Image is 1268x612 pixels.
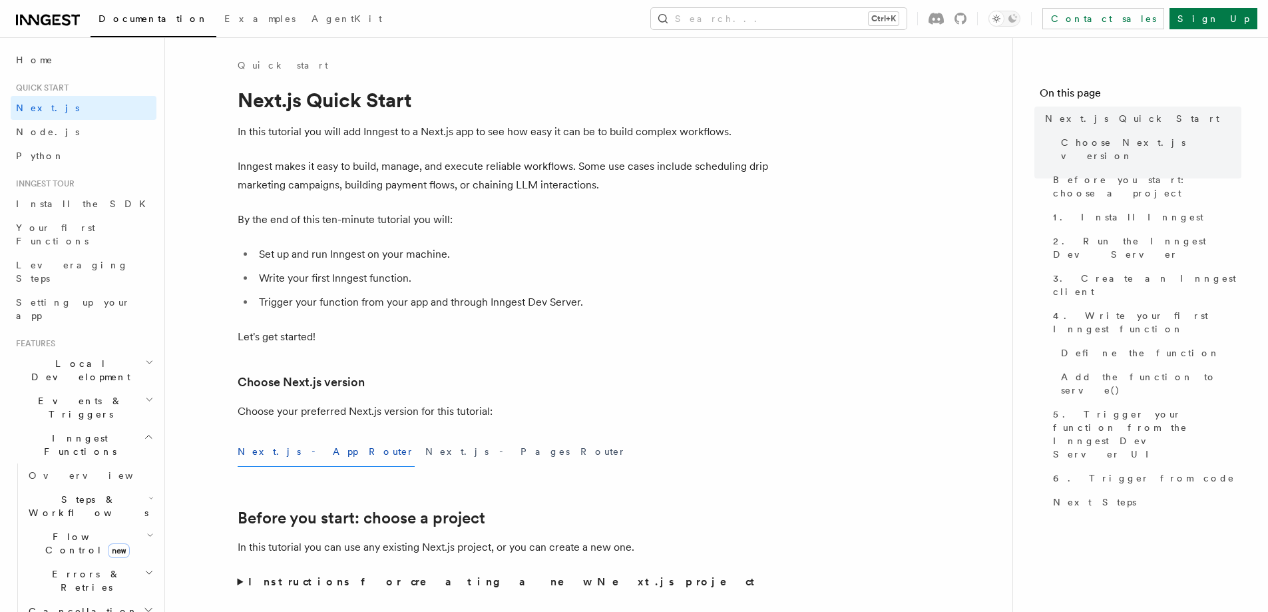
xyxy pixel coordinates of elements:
a: Setting up your app [11,290,156,328]
span: Overview [29,470,166,481]
li: Write your first Inngest function. [255,269,770,288]
a: Next Steps [1048,490,1241,514]
span: Local Development [11,357,145,384]
span: Documentation [99,13,208,24]
span: Quick start [11,83,69,93]
span: Your first Functions [16,222,95,246]
a: Home [11,48,156,72]
a: Install the SDK [11,192,156,216]
span: Next Steps [1053,495,1136,509]
button: Next.js - Pages Router [425,437,626,467]
h4: On this page [1040,85,1241,107]
a: Define the function [1056,341,1241,365]
button: Errors & Retries [23,562,156,599]
a: Overview [23,463,156,487]
span: 6. Trigger from code [1053,471,1235,485]
a: Before you start: choose a project [238,509,485,527]
a: Quick start [238,59,328,72]
a: 1. Install Inngest [1048,205,1241,229]
a: 2. Run the Inngest Dev Server [1048,229,1241,266]
button: Inngest Functions [11,426,156,463]
span: Features [11,338,55,349]
button: Steps & Workflows [23,487,156,525]
a: Next.js Quick Start [1040,107,1241,131]
span: Python [16,151,65,161]
span: Inngest tour [11,178,75,189]
a: Add the function to serve() [1056,365,1241,402]
a: 5. Trigger your function from the Inngest Dev Server UI [1048,402,1241,466]
a: Your first Functions [11,216,156,253]
a: Python [11,144,156,168]
a: Before you start: choose a project [1048,168,1241,205]
summary: Instructions for creating a new Next.js project [238,573,770,591]
span: 4. Write your first Inngest function [1053,309,1241,336]
span: Events & Triggers [11,394,145,421]
a: Sign Up [1169,8,1257,29]
li: Trigger your function from your app and through Inngest Dev Server. [255,293,770,312]
a: 6. Trigger from code [1048,466,1241,490]
button: Search...Ctrl+K [651,8,907,29]
p: Choose your preferred Next.js version for this tutorial: [238,402,770,421]
span: Home [16,53,53,67]
span: Next.js [16,103,79,113]
a: Next.js [11,96,156,120]
button: Flow Controlnew [23,525,156,562]
span: Setting up your app [16,297,130,321]
span: Node.js [16,127,79,137]
span: AgentKit [312,13,382,24]
a: Choose Next.js version [238,373,365,392]
span: 1. Install Inngest [1053,210,1203,224]
span: Inngest Functions [11,432,144,458]
span: Next.js Quick Start [1045,112,1219,125]
span: Errors & Retries [23,567,144,594]
span: 2. Run the Inngest Dev Server [1053,234,1241,261]
span: Examples [224,13,296,24]
span: 3. Create an Inngest client [1053,272,1241,298]
p: In this tutorial you can use any existing Next.js project, or you can create a new one. [238,538,770,557]
span: Before you start: choose a project [1053,173,1241,200]
strong: Instructions for creating a new Next.js project [248,575,760,588]
button: Local Development [11,352,156,389]
h1: Next.js Quick Start [238,88,770,112]
button: Next.js - App Router [238,437,415,467]
a: 3. Create an Inngest client [1048,266,1241,304]
a: Examples [216,4,304,36]
span: Add the function to serve() [1061,370,1241,397]
span: Install the SDK [16,198,154,209]
kbd: Ctrl+K [869,12,899,25]
p: In this tutorial you will add Inngest to a Next.js app to see how easy it can be to build complex... [238,123,770,141]
span: Choose Next.js version [1061,136,1241,162]
p: Inngest makes it easy to build, manage, and execute reliable workflows. Some use cases include sc... [238,157,770,194]
a: AgentKit [304,4,390,36]
button: Toggle dark mode [988,11,1020,27]
button: Events & Triggers [11,389,156,426]
span: Flow Control [23,530,146,557]
a: Contact sales [1042,8,1164,29]
a: Documentation [91,4,216,37]
a: Choose Next.js version [1056,131,1241,168]
p: Let's get started! [238,328,770,346]
li: Set up and run Inngest on your machine. [255,245,770,264]
span: Define the function [1061,346,1220,360]
span: 5. Trigger your function from the Inngest Dev Server UI [1053,408,1241,461]
a: Node.js [11,120,156,144]
a: Leveraging Steps [11,253,156,290]
p: By the end of this ten-minute tutorial you will: [238,210,770,229]
span: Steps & Workflows [23,493,148,519]
a: 4. Write your first Inngest function [1048,304,1241,341]
span: Leveraging Steps [16,260,128,284]
span: new [108,543,130,558]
